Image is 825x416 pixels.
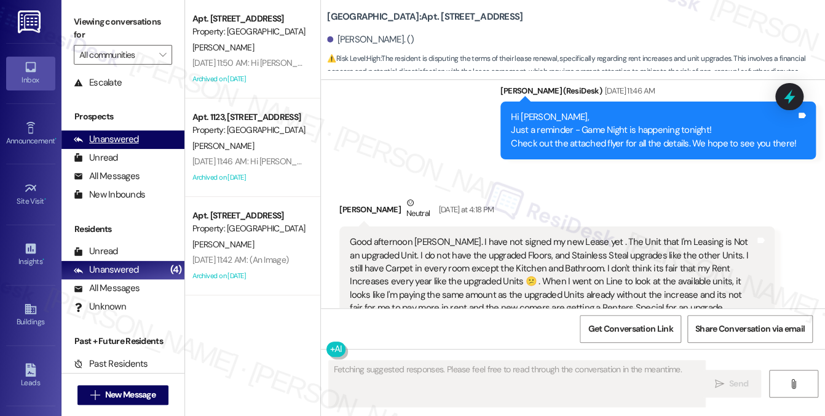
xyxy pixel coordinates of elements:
span: • [44,195,46,204]
div: [DATE] 11:50 AM: Hi [PERSON_NAME], Just a reminder - Game Night is happening tonight! Check out t... [192,57,771,68]
div: (4) [167,260,185,279]
div: Good afternoon [PERSON_NAME]. I have not signed my new Lease yet . The Unit that I'm Leasing is N... [350,236,755,315]
div: [PERSON_NAME] [339,196,775,226]
span: New Message [105,388,156,401]
i:  [90,390,100,400]
div: Prospects [61,110,184,123]
a: Insights • [6,238,55,271]
i:  [789,379,798,389]
textarea: Fetching suggested responses. Please feel free to read through the conversation in the meantime. [329,361,706,407]
span: Share Conversation via email [695,322,805,335]
i:  [159,50,166,60]
a: Site Visit • [6,178,55,211]
div: Escalate [74,76,122,89]
i:  [714,379,724,389]
div: Property: [GEOGRAPHIC_DATA] [192,25,306,38]
button: Send [701,370,761,398]
span: [PERSON_NAME] [192,42,254,53]
strong: ⚠️ Risk Level: High [327,54,380,63]
div: Unanswered [74,263,139,276]
span: • [42,255,44,264]
div: Archived on [DATE] [191,268,307,284]
div: Apt. [STREET_ADDRESS] [192,209,306,222]
button: Get Conversation Link [580,315,681,343]
a: Leads [6,359,55,393]
button: New Message [77,385,168,405]
img: ResiDesk Logo [18,10,43,33]
div: All Messages [74,282,140,295]
div: Unread [74,151,118,164]
div: Apt. [STREET_ADDRESS] [192,12,306,25]
div: Apt. 1123, [STREET_ADDRESS] [192,111,306,124]
div: [PERSON_NAME]. () [327,33,414,46]
div: Hi [PERSON_NAME], Just a reminder - Game Night is happening tonight! Check out the attached flyer... [511,111,796,150]
div: [DATE] 11:46 AM: Hi [PERSON_NAME], Just a reminder - Game Night is happening tonight! Check out t... [192,156,770,167]
button: Share Conversation via email [687,315,813,343]
div: Archived on [DATE] [191,170,307,185]
input: All communities [79,45,152,65]
div: Unread [74,245,118,258]
div: [DATE] 11:42 AM: (An Image) [192,254,288,265]
div: New Inbounds [74,188,145,201]
div: [PERSON_NAME] (ResiDesk) [500,84,816,102]
b: [GEOGRAPHIC_DATA]: Apt. [STREET_ADDRESS] [327,10,523,23]
div: All Messages [74,170,140,183]
div: Unanswered [74,133,139,146]
a: Inbox [6,57,55,90]
div: [DATE] at 4:18 PM [435,203,494,216]
span: [PERSON_NAME] [192,140,254,151]
a: Buildings [6,298,55,332]
div: Archived on [DATE] [191,71,307,87]
div: Unknown [74,300,126,313]
div: Past + Future Residents [61,335,184,348]
span: : The resident is disputing the terms of their lease renewal, specifically regarding rent increas... [327,52,825,79]
div: Residents [61,223,184,236]
span: • [55,135,57,143]
div: Property: [GEOGRAPHIC_DATA] [192,222,306,235]
div: [DATE] 11:46 AM [602,84,655,97]
div: Neutral [404,196,432,222]
div: Past Residents [74,358,148,370]
span: Get Conversation Link [588,322,673,335]
span: [PERSON_NAME] [192,239,254,250]
span: Send [729,377,748,390]
label: Viewing conversations for [74,12,172,45]
div: Property: [GEOGRAPHIC_DATA] [192,124,306,137]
